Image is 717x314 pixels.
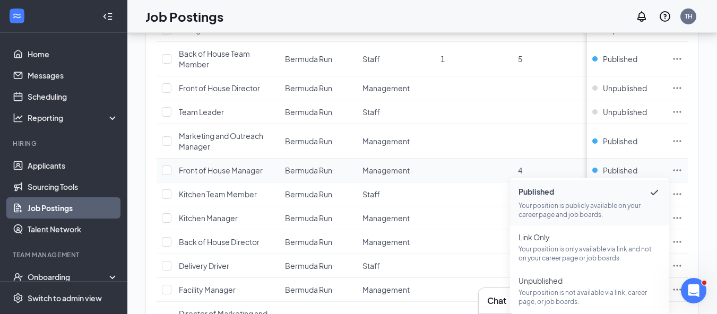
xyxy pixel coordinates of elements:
span: Bermuda Run [285,107,332,117]
span: Staff [362,189,380,199]
a: Applicants [28,155,118,176]
span: Delivery Driver [179,261,229,271]
span: Bermuda Run [285,237,332,247]
td: Management [357,206,435,230]
a: Messages [28,65,118,86]
td: Bermuda Run [280,124,357,159]
span: Bermuda Run [285,285,332,294]
h3: Chat [487,295,506,307]
span: Published [603,136,637,146]
span: Unpublished [603,83,647,93]
span: Unpublished [519,275,661,286]
span: Kitchen Team Member [179,189,257,199]
span: Marketing and Outreach Manager [179,131,263,151]
p: Your position is not available via link, career page, or job boards. [519,288,661,306]
td: Bermuda Run [280,42,357,76]
span: Link Only [519,232,661,242]
svg: Ellipses [672,165,683,176]
h1: Job Postings [145,7,223,25]
span: Management [362,165,410,175]
span: Back of House Director [179,237,260,247]
div: Hiring [13,139,116,148]
svg: Ellipses [672,189,683,199]
span: Staff [362,261,380,271]
td: Staff [357,100,435,124]
a: Job Postings [28,197,118,219]
span: Published [603,54,637,64]
svg: Ellipses [672,260,683,271]
svg: Ellipses [672,213,683,223]
span: Management [362,83,410,93]
span: Kitchen Manager [179,213,238,223]
span: Published [519,186,661,199]
span: Bermuda Run [285,54,332,64]
span: Facility Manager [179,285,236,294]
div: Reporting [28,112,119,123]
svg: Analysis [13,112,23,123]
td: Management [357,230,435,254]
a: Scheduling [28,86,118,107]
a: Talent Network [28,219,118,240]
svg: Ellipses [672,136,683,146]
svg: Ellipses [672,237,683,247]
span: Management [362,285,410,294]
span: Bermuda Run [285,83,332,93]
div: Team Management [13,250,116,259]
td: Staff [357,254,435,278]
iframe: Intercom live chat [681,278,706,303]
td: Management [357,124,435,159]
span: Back of House Team Member [179,49,250,69]
td: Bermuda Run [280,230,357,254]
td: Management [357,76,435,100]
div: Switch to admin view [28,293,102,303]
span: Staff [362,54,380,64]
td: Staff [357,42,435,76]
td: Bermuda Run [280,159,357,182]
span: Staff [362,107,380,117]
span: Published [603,165,637,176]
span: Front of House Director [179,83,260,93]
span: Front of House Manager [179,165,263,175]
td: Bermuda Run [280,206,357,230]
td: Bermuda Run [280,182,357,206]
svg: Ellipses [672,83,683,93]
span: Team Leader [179,107,224,117]
td: Bermuda Run [280,100,357,124]
span: Bermuda Run [285,261,332,271]
span: Management [362,136,410,146]
svg: Notifications [635,10,648,23]
svg: Checkmark [648,186,661,199]
span: Bermuda Run [285,213,332,223]
td: Bermuda Run [280,76,357,100]
span: Unpublished [603,107,647,117]
svg: Settings [13,293,23,303]
svg: Ellipses [672,284,683,295]
span: Management [362,237,410,247]
svg: Collapse [102,11,113,22]
span: 5 [518,54,522,64]
a: Sourcing Tools [28,176,118,197]
span: 4 [518,165,522,175]
span: Bermuda Run [285,189,332,199]
a: Home [28,43,118,65]
td: Bermuda Run [280,254,357,278]
div: Onboarding [28,272,109,282]
span: Management [362,213,410,223]
p: Your position is only available via link and not on your career page or job boards. [519,245,661,263]
svg: Ellipses [672,54,683,64]
td: Staff [357,182,435,206]
td: Bermuda Run [280,278,357,302]
td: Management [357,278,435,302]
svg: QuestionInfo [659,10,671,23]
span: 1 [440,54,445,64]
td: Management [357,159,435,182]
span: Bermuda Run [285,165,332,175]
span: Bermuda Run [285,136,332,146]
p: Your position is publicly available on your career page and job boards. [519,201,661,219]
svg: WorkstreamLogo [12,11,22,21]
svg: UserCheck [13,272,23,282]
svg: Ellipses [672,107,683,117]
div: TH [685,12,693,21]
